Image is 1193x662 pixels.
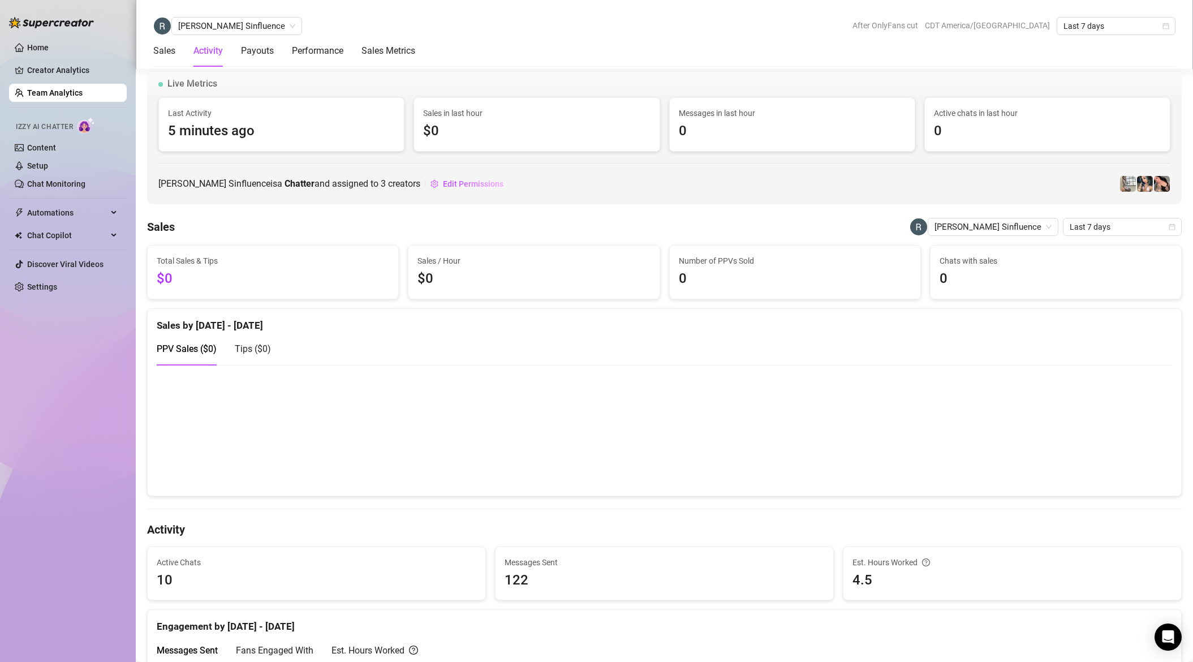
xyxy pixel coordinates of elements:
[361,44,415,58] div: Sales Metrics
[27,161,48,170] a: Setup
[852,556,1172,569] div: Est. Hours Worked
[27,260,104,269] a: Discover Viral Videos
[1137,176,1153,192] img: Dakota
[910,218,927,235] img: Renz Sinfluence
[940,255,1172,267] span: Chats with sales
[157,556,476,569] span: Active Chats
[27,43,49,52] a: Home
[417,268,650,290] span: $0
[235,343,271,354] span: Tips ( $0 )
[157,645,218,656] span: Messages Sent
[430,180,438,188] span: setting
[430,175,504,193] button: Edit Permissions
[157,309,1172,333] div: Sales by [DATE] - [DATE]
[925,17,1050,34] span: CDT America/[GEOGRAPHIC_DATA]
[236,645,313,656] span: Fans Engaged With
[1169,223,1175,230] span: calendar
[157,610,1172,634] div: Engagement by [DATE] - [DATE]
[157,255,389,267] span: Total Sales & Tips
[1070,218,1175,235] span: Last 7 days
[934,107,1161,119] span: Active chats in last hour
[154,18,171,35] img: Renz Sinfluence
[15,208,24,217] span: thunderbolt
[157,268,389,290] span: $0
[423,107,650,119] span: Sales in last hour
[331,643,418,657] div: Est. Hours Worked
[15,231,22,239] img: Chat Copilot
[167,77,217,91] span: Live Metrics
[153,44,175,58] div: Sales
[1162,23,1169,29] span: calendar
[27,282,57,291] a: Settings
[1154,176,1170,192] img: Bonnie
[423,121,650,142] span: $0
[9,17,94,28] img: logo-BBDzfeDw.svg
[852,570,1172,591] span: 4.5
[409,643,418,657] span: question-circle
[922,556,930,569] span: question-circle
[1120,176,1136,192] img: Erika
[443,179,503,188] span: Edit Permissions
[147,219,175,235] h4: Sales
[27,61,118,79] a: Creator Analytics
[292,44,343,58] div: Performance
[679,121,906,142] span: 0
[417,255,650,267] span: Sales / Hour
[27,88,83,97] a: Team Analytics
[27,179,85,188] a: Chat Monitoring
[168,107,395,119] span: Last Activity
[27,226,107,244] span: Chat Copilot
[168,121,395,142] span: 5 minutes ago
[505,556,824,569] span: Messages Sent
[934,121,1161,142] span: 0
[852,17,918,34] span: After OnlyFans cut
[241,44,274,58] div: Payouts
[77,117,95,134] img: AI Chatter
[934,218,1052,235] span: Renz Sinfluence
[505,570,824,591] span: 122
[27,204,107,222] span: Automations
[27,143,56,152] a: Content
[178,18,295,35] span: Renz Sinfluence
[679,255,911,267] span: Number of PPVs Sold
[157,570,476,591] span: 10
[679,107,906,119] span: Messages in last hour
[157,343,217,354] span: PPV Sales ( $0 )
[16,122,73,132] span: Izzy AI Chatter
[1063,18,1169,35] span: Last 7 days
[193,44,223,58] div: Activity
[147,522,1182,538] h4: Activity
[158,177,420,191] span: [PERSON_NAME] Sinfluence is a and assigned to creators
[285,178,315,189] b: Chatter
[381,178,386,189] span: 3
[679,268,911,290] span: 0
[940,268,1172,290] span: 0
[1155,624,1182,651] div: Open Intercom Messenger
